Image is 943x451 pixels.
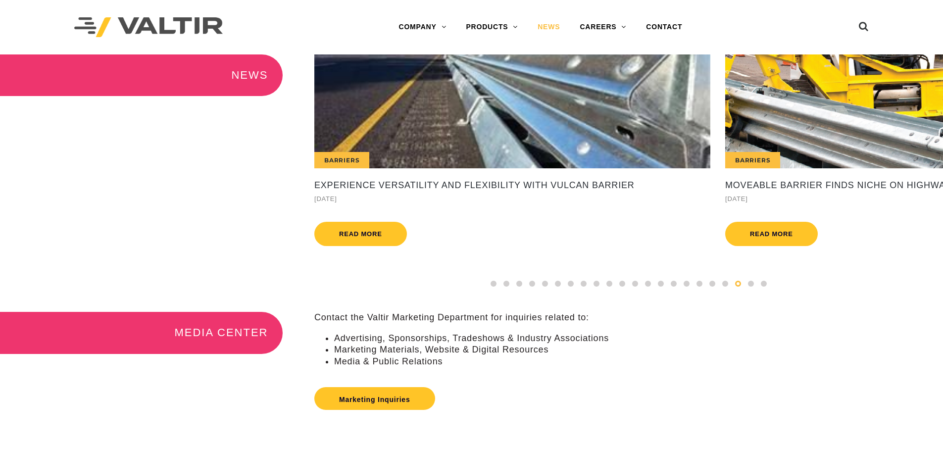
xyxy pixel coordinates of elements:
[314,54,710,168] a: Barriers
[570,17,636,37] a: CAREERS
[636,17,692,37] a: CONTACT
[334,356,943,367] li: Media & Public Relations
[334,333,943,344] li: Advertising, Sponsorships, Tradeshows & Industry Associations
[74,17,223,38] img: Valtir
[314,312,943,323] p: Contact the Valtir Marketing Department for inquiries related to:
[314,222,407,246] a: Read more
[725,222,818,246] a: Read more
[725,152,780,168] div: Barriers
[334,344,943,355] li: Marketing Materials, Website & Digital Resources
[314,181,710,191] a: Experience Versatility and Flexibility with Vulcan Barrier
[314,387,435,410] a: Marketing Inquiries
[314,193,710,204] div: [DATE]
[389,17,456,37] a: COMPANY
[314,152,369,168] div: Barriers
[528,17,570,37] a: NEWS
[456,17,528,37] a: PRODUCTS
